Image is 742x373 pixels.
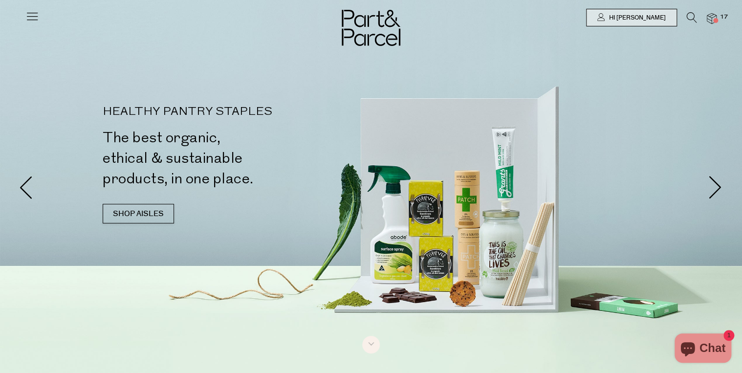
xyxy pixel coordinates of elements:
a: Hi [PERSON_NAME] [586,9,677,26]
h2: The best organic, ethical & sustainable products, in one place. [103,128,378,189]
p: HEALTHY PANTRY STAPLES [103,106,378,118]
a: 17 [707,13,717,23]
span: 17 [718,13,730,22]
span: Hi [PERSON_NAME] [607,14,666,22]
inbox-online-store-chat: Shopify online store chat [672,333,734,365]
a: SHOP AISLES [103,204,174,223]
img: Part&Parcel [342,10,400,46]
